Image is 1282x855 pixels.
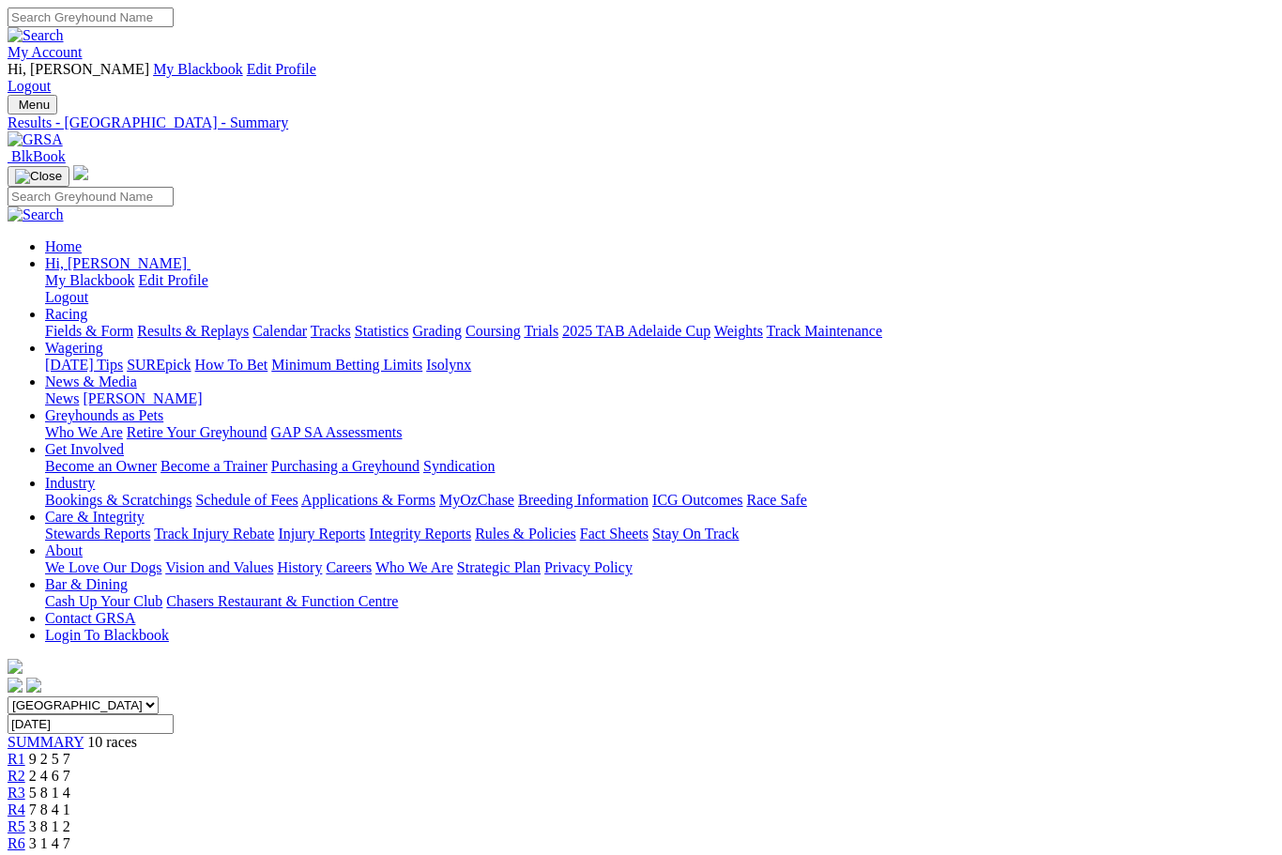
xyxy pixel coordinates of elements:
[301,492,435,508] a: Applications & Forms
[29,768,70,784] span: 2 4 6 7
[8,8,174,27] input: Search
[45,559,161,575] a: We Love Our Dogs
[154,526,274,542] a: Track Injury Rebate
[137,323,249,339] a: Results & Replays
[45,255,187,271] span: Hi, [PERSON_NAME]
[29,802,70,817] span: 7 8 4 1
[45,542,83,558] a: About
[652,492,742,508] a: ICG Outcomes
[8,131,63,148] img: GRSA
[8,206,64,223] img: Search
[8,115,1274,131] a: Results - [GEOGRAPHIC_DATA] - Summary
[746,492,806,508] a: Race Safe
[73,165,88,180] img: logo-grsa-white.png
[247,61,316,77] a: Edit Profile
[45,559,1274,576] div: About
[195,492,298,508] a: Schedule of Fees
[439,492,514,508] a: MyOzChase
[8,61,149,77] span: Hi, [PERSON_NAME]
[278,526,365,542] a: Injury Reports
[45,390,79,406] a: News
[45,340,103,356] a: Wagering
[45,272,1274,306] div: Hi, [PERSON_NAME]
[45,441,124,457] a: Get Involved
[369,526,471,542] a: Integrity Reports
[45,374,137,389] a: News & Media
[457,559,541,575] a: Strategic Plan
[45,576,128,592] a: Bar & Dining
[8,187,174,206] input: Search
[166,593,398,609] a: Chasers Restaurant & Function Centre
[153,61,243,77] a: My Blackbook
[87,734,137,750] span: 10 races
[45,492,191,508] a: Bookings & Scratchings
[45,526,150,542] a: Stewards Reports
[271,424,403,440] a: GAP SA Assessments
[165,559,273,575] a: Vision and Values
[8,734,84,750] a: SUMMARY
[29,818,70,834] span: 3 8 1 2
[83,390,202,406] a: [PERSON_NAME]
[15,169,62,184] img: Close
[11,148,66,164] span: BlkBook
[45,610,135,626] a: Contact GRSA
[8,148,66,164] a: BlkBook
[29,785,70,801] span: 5 8 1 4
[45,509,145,525] a: Care & Integrity
[413,323,462,339] a: Grading
[45,323,133,339] a: Fields & Form
[465,323,521,339] a: Coursing
[29,751,70,767] span: 9 2 5 7
[45,424,123,440] a: Who We Are
[19,98,50,112] span: Menu
[29,835,70,851] span: 3 1 4 7
[45,475,95,491] a: Industry
[127,424,267,440] a: Retire Your Greyhound
[426,357,471,373] a: Isolynx
[562,323,710,339] a: 2025 TAB Adelaide Cup
[139,272,208,288] a: Edit Profile
[45,492,1274,509] div: Industry
[8,659,23,674] img: logo-grsa-white.png
[8,768,25,784] a: R2
[45,390,1274,407] div: News & Media
[271,357,422,373] a: Minimum Betting Limits
[326,559,372,575] a: Careers
[580,526,649,542] a: Fact Sheets
[45,357,1274,374] div: Wagering
[8,95,57,115] button: Toggle navigation
[8,166,69,187] button: Toggle navigation
[271,458,420,474] a: Purchasing a Greyhound
[8,818,25,834] a: R5
[45,458,1274,475] div: Get Involved
[518,492,649,508] a: Breeding Information
[524,323,558,339] a: Trials
[8,802,25,817] a: R4
[8,61,1274,95] div: My Account
[45,424,1274,441] div: Greyhounds as Pets
[8,785,25,801] a: R3
[311,323,351,339] a: Tracks
[45,255,191,271] a: Hi, [PERSON_NAME]
[45,289,88,305] a: Logout
[544,559,633,575] a: Privacy Policy
[355,323,409,339] a: Statistics
[45,357,123,373] a: [DATE] Tips
[8,44,83,60] a: My Account
[45,238,82,254] a: Home
[45,593,162,609] a: Cash Up Your Club
[423,458,495,474] a: Syndication
[252,323,307,339] a: Calendar
[277,559,322,575] a: History
[26,678,41,693] img: twitter.svg
[8,835,25,851] a: R6
[45,526,1274,542] div: Care & Integrity
[195,357,268,373] a: How To Bet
